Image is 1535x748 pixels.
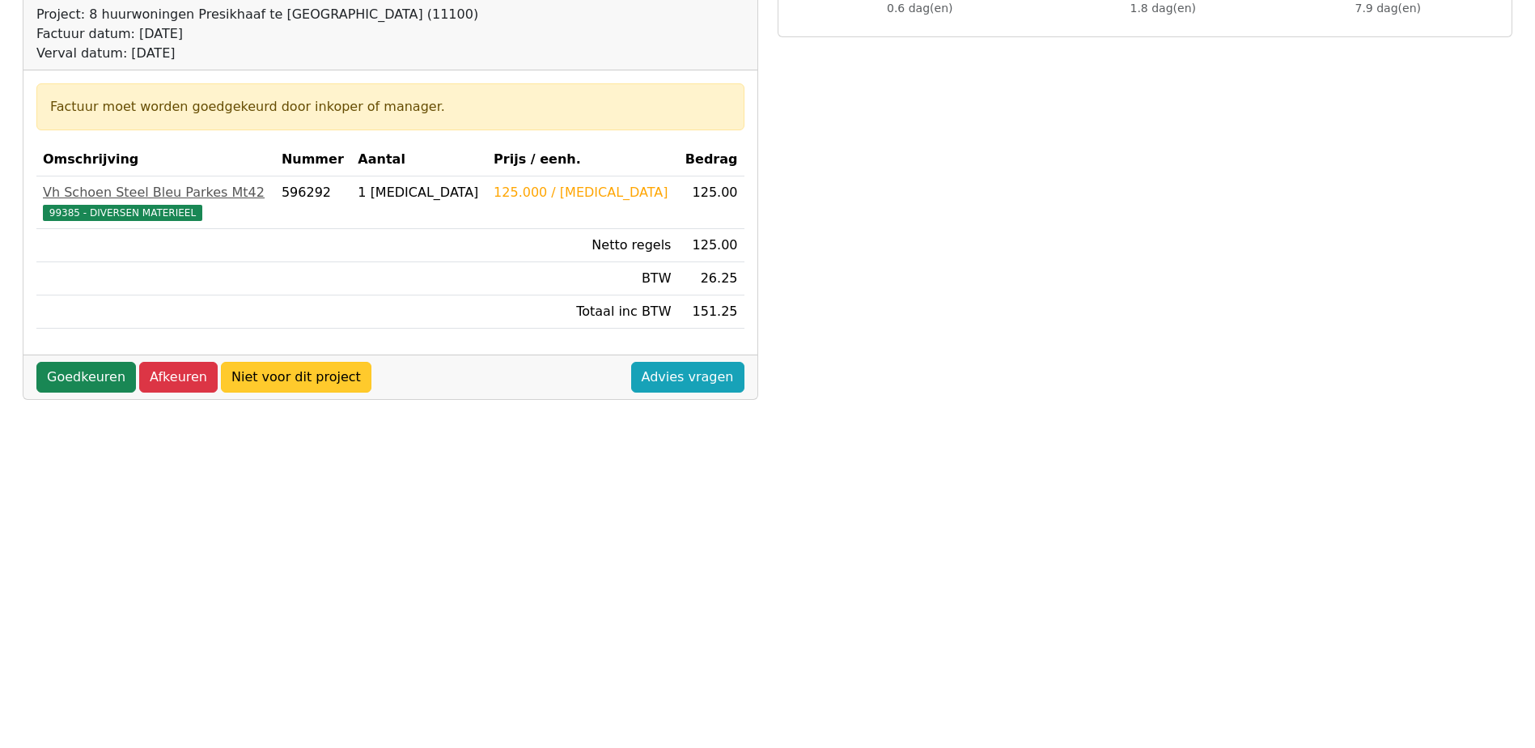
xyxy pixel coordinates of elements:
th: Bedrag [677,143,744,176]
td: 125.00 [677,176,744,229]
td: BTW [487,262,677,295]
td: 151.25 [677,295,744,329]
a: Advies vragen [631,362,744,393]
a: Niet voor dit project [221,362,371,393]
span: 1.8 dag(en) [1130,2,1196,15]
span: 99385 - DIVERSEN MATERIEEL [43,205,202,221]
div: Factuur datum: [DATE] [36,24,478,44]
td: Totaal inc BTW [487,295,677,329]
div: Project: 8 huurwoningen Presikhaaf te [GEOGRAPHIC_DATA] (11100) [36,5,478,24]
span: 7.9 dag(en) [1355,2,1421,15]
a: Afkeuren [139,362,218,393]
td: 26.25 [677,262,744,295]
div: 1 [MEDICAL_DATA] [358,183,481,202]
a: Goedkeuren [36,362,136,393]
div: Vh Schoen Steel Bleu Parkes Mt42 [43,183,269,202]
td: Netto regels [487,229,677,262]
a: Vh Schoen Steel Bleu Parkes Mt4299385 - DIVERSEN MATERIEEL [43,183,269,222]
th: Nummer [275,143,351,176]
td: 125.00 [677,229,744,262]
th: Omschrijving [36,143,275,176]
th: Aantal [351,143,487,176]
div: Verval datum: [DATE] [36,44,478,63]
span: 0.6 dag(en) [887,2,952,15]
div: 125.000 / [MEDICAL_DATA] [494,183,671,202]
th: Prijs / eenh. [487,143,677,176]
div: Factuur moet worden goedgekeurd door inkoper of manager. [50,97,731,117]
td: 596292 [275,176,351,229]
